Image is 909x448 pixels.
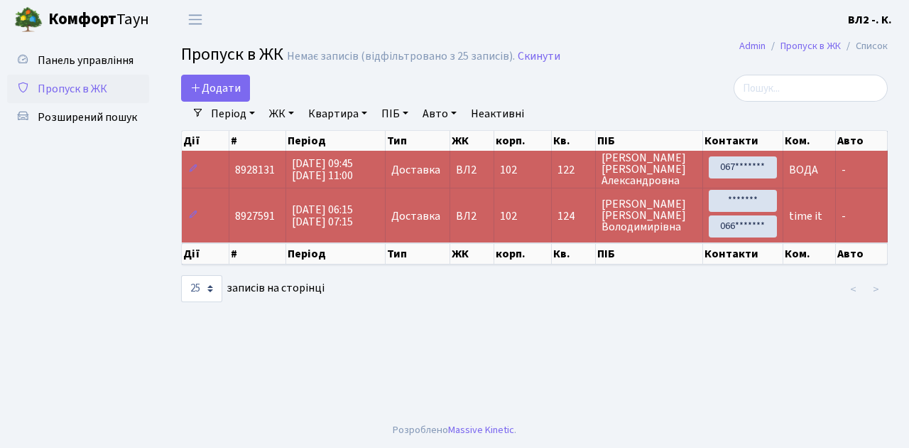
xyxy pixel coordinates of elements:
[518,50,560,63] a: Скинути
[190,80,241,96] span: Додати
[38,53,134,68] span: Панель управління
[48,8,149,32] span: Таун
[178,8,213,31] button: Переключити навігацію
[182,131,229,151] th: Дії
[500,208,517,224] span: 102
[393,422,516,438] div: Розроблено .
[235,208,275,224] span: 8927591
[235,162,275,178] span: 8928131
[557,164,589,176] span: 122
[286,243,386,265] th: Період
[181,275,325,302] label: записів на сторінці
[739,38,766,53] a: Admin
[450,131,495,151] th: ЖК
[836,131,888,151] th: Авто
[842,208,846,224] span: -
[181,42,283,67] span: Пропуск в ЖК
[494,243,552,265] th: корп.
[780,38,841,53] a: Пропуск в ЖК
[391,164,440,176] span: Доставка
[386,131,450,151] th: Тип
[494,131,552,151] th: корп.
[181,75,250,102] a: Додати
[552,131,596,151] th: Кв.
[14,6,43,34] img: logo.png
[182,243,229,265] th: Дії
[848,11,892,28] a: ВЛ2 -. К.
[229,243,286,265] th: #
[181,275,222,302] select: записів на сторінці
[848,12,892,28] b: ВЛ2 -. К.
[448,422,514,437] a: Massive Kinetic
[734,75,888,102] input: Пошук...
[376,102,414,126] a: ПІБ
[38,110,137,125] span: Розширений пошук
[7,46,149,75] a: Панель управління
[552,243,596,265] th: Кв.
[836,243,888,265] th: Авто
[7,75,149,103] a: Пропуск в ЖК
[718,31,909,61] nav: breadcrumb
[263,102,300,126] a: ЖК
[703,243,783,265] th: Контакти
[596,131,703,151] th: ПІБ
[292,202,353,230] span: [DATE] 06:15 [DATE] 07:15
[229,131,286,151] th: #
[842,162,846,178] span: -
[465,102,530,126] a: Неактивні
[841,38,888,54] li: Список
[783,243,836,265] th: Ком.
[7,103,149,132] a: Розширений пошук
[596,243,703,265] th: ПІБ
[602,152,697,186] span: [PERSON_NAME] [PERSON_NAME] Александровна
[417,102,462,126] a: Авто
[286,131,386,151] th: Період
[287,50,515,63] div: Немає записів (відфільтровано з 25 записів).
[205,102,261,126] a: Період
[456,164,489,176] span: ВЛ2
[500,162,517,178] span: 102
[450,243,495,265] th: ЖК
[48,8,116,31] b: Комфорт
[38,81,107,97] span: Пропуск в ЖК
[783,131,836,151] th: Ком.
[789,162,818,178] span: ВОДА
[602,198,697,233] span: [PERSON_NAME] [PERSON_NAME] Володимирівна
[557,210,589,222] span: 124
[703,131,783,151] th: Контакти
[789,208,822,224] span: time it
[292,156,353,183] span: [DATE] 09:45 [DATE] 11:00
[391,210,440,222] span: Доставка
[386,243,450,265] th: Тип
[456,210,489,222] span: ВЛ2
[303,102,373,126] a: Квартира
